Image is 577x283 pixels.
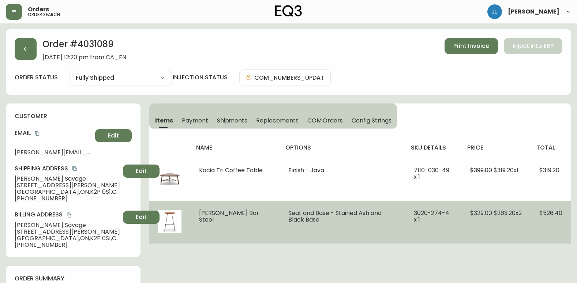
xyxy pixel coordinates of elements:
li: Finish - Java [288,167,397,174]
span: [PERSON_NAME] Savage [15,222,120,229]
h4: Shipping Address [15,165,120,173]
span: [PERSON_NAME] [508,9,559,15]
h2: Order # 4031089 [42,38,126,54]
h4: injection status [173,73,228,82]
span: Print Invoice [453,42,489,50]
img: logo [275,5,302,17]
button: Print Invoice [445,38,498,54]
h4: sku details [411,144,456,152]
span: $319.20 [539,166,559,174]
span: Edit [136,167,147,175]
h4: Email [15,129,92,137]
button: copy [34,130,41,137]
img: 04f51693-7bc0-4d0a-8f37-1c9fab88fe95.jpg [158,210,181,233]
img: 1c9c23e2a847dab86f8017579b61559c [487,4,502,19]
span: $526.40 [539,209,562,217]
span: 7110-030-49 x 1 [414,166,449,181]
span: [PERSON_NAME] Savage [15,176,120,182]
span: Edit [136,213,147,221]
span: [STREET_ADDRESS][PERSON_NAME] [15,182,120,189]
h4: name [196,144,273,152]
span: Replacements [256,117,298,124]
li: Seat and Base - Stained Ash and Black Base [288,210,397,223]
span: Kacia Tri Coffee Table [199,166,263,174]
h4: options [285,144,400,152]
span: Payment [182,117,208,124]
span: Items [155,117,173,124]
span: $329.00 [470,209,492,217]
span: [PERSON_NAME] Bar Stool [199,209,259,224]
button: Edit [95,129,132,142]
button: copy [71,165,78,172]
h5: order search [28,12,60,17]
h4: customer [15,112,132,120]
h4: total [536,144,565,152]
span: $319.20 x 1 [494,166,518,174]
span: Shipments [217,117,248,124]
span: Orders [28,7,49,12]
span: 3020-274-4 x 1 [414,209,449,224]
span: $263.20 x 2 [494,209,522,217]
span: $399.00 [470,166,492,174]
h4: price [467,144,525,152]
span: [DATE] 12:20 pm from CA_EN [42,54,126,61]
span: [PERSON_NAME][EMAIL_ADDRESS][PERSON_NAME][PERSON_NAME][DOMAIN_NAME] [15,149,92,156]
button: Edit [123,211,160,224]
span: Config Strings [352,117,391,124]
span: COM Orders [307,117,343,124]
span: [STREET_ADDRESS][PERSON_NAME] [15,229,120,235]
span: [GEOGRAPHIC_DATA] , ON , K2P 0S1 , CA [15,235,120,242]
h4: order summary [15,275,132,283]
h4: Billing Address [15,211,120,219]
span: Edit [108,132,119,140]
span: [PHONE_NUMBER] [15,242,120,248]
label: order status [15,73,58,82]
span: [GEOGRAPHIC_DATA] , ON , K2P 0S1 , CA [15,189,120,195]
button: copy [65,211,73,219]
span: [PHONE_NUMBER] [15,195,120,202]
img: ba98015b-1545-4014-9722-7edaf00c73de.jpg [158,167,181,190]
button: Edit [123,165,160,178]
